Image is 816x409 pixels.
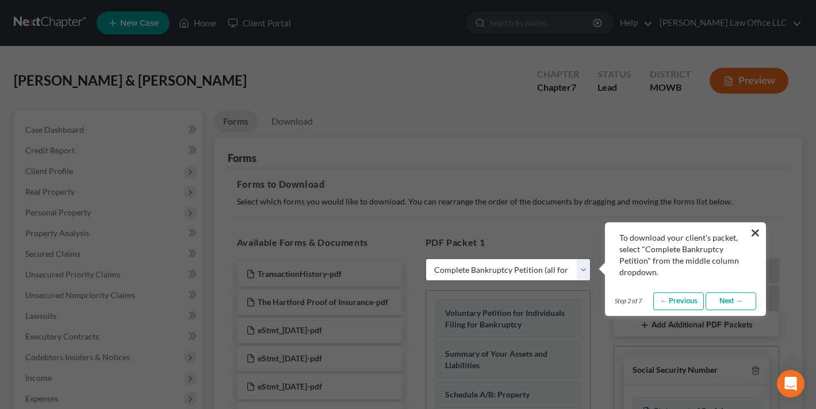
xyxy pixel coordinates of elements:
[615,296,642,306] span: Step 2 of 7
[777,370,804,398] div: Open Intercom Messenger
[750,223,761,242] button: ×
[653,292,704,311] a: ← Previous
[706,292,756,311] a: Next →
[619,232,752,278] div: To download your client's packet, select "Complete Bankruptcy Petition" from the middle column dr...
